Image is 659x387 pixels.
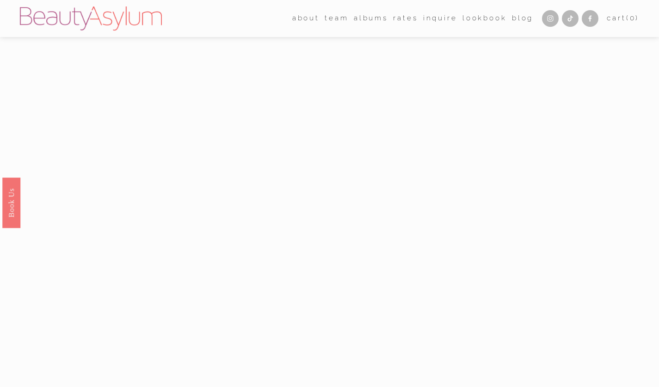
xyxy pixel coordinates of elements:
a: folder dropdown [325,12,348,26]
span: team [325,12,348,25]
a: Instagram [542,10,559,27]
img: Beauty Asylum | Bridal Hair &amp; Makeup Charlotte &amp; Atlanta [20,6,162,31]
a: Lookbook [462,12,507,26]
span: about [292,12,320,25]
a: albums [354,12,388,26]
a: Inquire [423,12,457,26]
span: ( ) [626,14,639,22]
a: Rates [393,12,418,26]
span: 0 [630,14,636,22]
a: Facebook [582,10,598,27]
a: Blog [512,12,533,26]
a: Book Us [2,177,20,227]
a: TikTok [562,10,579,27]
a: 0 items in cart [607,12,639,25]
a: folder dropdown [292,12,320,26]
